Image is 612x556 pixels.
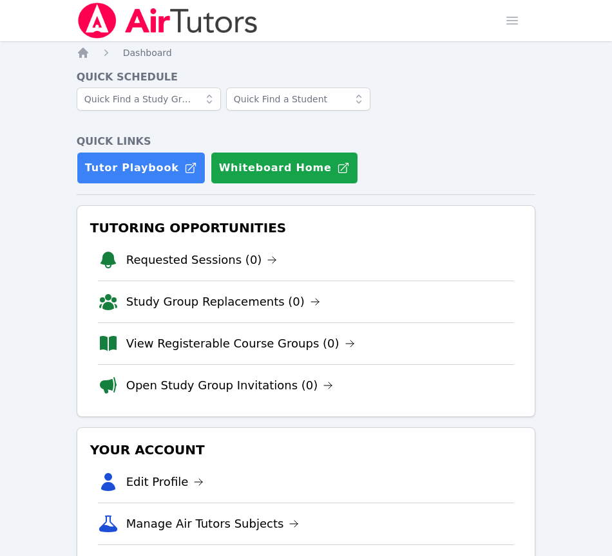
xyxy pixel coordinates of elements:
[88,438,525,461] h3: Your Account
[126,293,320,311] a: Study Group Replacements (0)
[211,152,358,184] button: Whiteboard Home
[77,152,206,184] a: Tutor Playbook
[126,251,278,269] a: Requested Sessions (0)
[126,376,334,394] a: Open Study Group Invitations (0)
[88,216,525,239] h3: Tutoring Opportunities
[77,46,536,59] nav: Breadcrumb
[77,3,259,39] img: Air Tutors
[77,88,221,111] input: Quick Find a Study Group
[226,88,370,111] input: Quick Find a Student
[126,515,300,533] a: Manage Air Tutors Subjects
[77,69,536,85] h4: Quick Schedule
[123,48,172,58] span: Dashboard
[123,46,172,59] a: Dashboard
[126,473,204,491] a: Edit Profile
[77,134,536,149] h4: Quick Links
[126,335,355,353] a: View Registerable Course Groups (0)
